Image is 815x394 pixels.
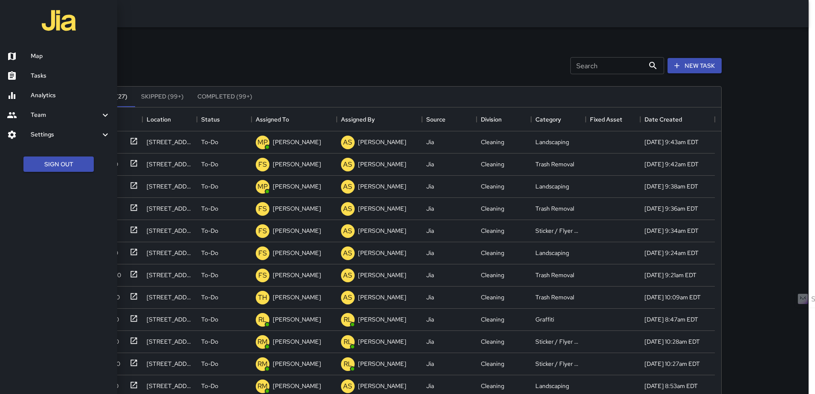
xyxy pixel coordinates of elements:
[31,110,100,120] h6: Team
[31,91,110,100] h6: Analytics
[31,130,100,139] h6: Settings
[23,156,94,172] button: Sign Out
[31,52,110,61] h6: Map
[42,3,76,38] img: jia-logo
[31,71,110,81] h6: Tasks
